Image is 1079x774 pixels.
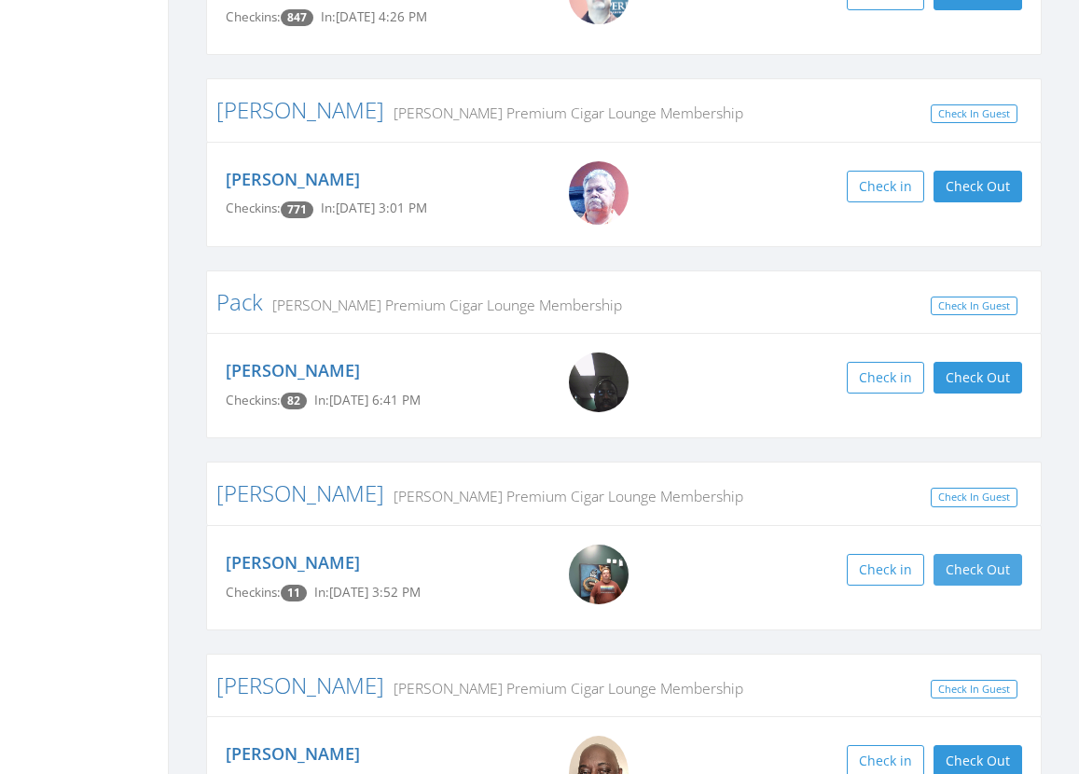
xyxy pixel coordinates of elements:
a: Check In Guest [931,488,1017,507]
a: [PERSON_NAME] [216,94,384,125]
img: Chris_Reaves.png [569,545,629,604]
span: Checkin count [281,585,307,601]
span: Checkins: [226,584,281,601]
span: In: [DATE] 3:52 PM [314,584,421,601]
span: Checkin count [281,201,313,218]
span: In: [DATE] 6:41 PM [314,392,421,408]
span: Checkin count [281,393,307,409]
span: Checkins: [226,8,281,25]
small: [PERSON_NAME] Premium Cigar Lounge Membership [384,486,743,506]
a: Check In Guest [931,680,1017,699]
a: Check In Guest [931,297,1017,316]
span: Checkins: [226,200,281,216]
button: Check Out [934,362,1022,394]
a: [PERSON_NAME] [226,742,360,765]
button: Check Out [934,171,1022,202]
small: [PERSON_NAME] Premium Cigar Lounge Membership [384,103,743,123]
img: Big_Mike.jpg [569,161,629,225]
span: In: [DATE] 4:26 PM [321,8,427,25]
a: [PERSON_NAME] [226,359,360,381]
button: Check in [847,362,924,394]
img: Rick_Pack.png [569,352,629,412]
a: [PERSON_NAME] [216,670,384,700]
small: [PERSON_NAME] Premium Cigar Lounge Membership [384,678,743,698]
a: Pack [216,286,263,317]
span: Checkins: [226,392,281,408]
button: Check in [847,171,924,202]
a: [PERSON_NAME] [216,477,384,508]
button: Check in [847,554,924,586]
span: Checkin count [281,9,313,26]
a: [PERSON_NAME] [226,168,360,190]
small: [PERSON_NAME] Premium Cigar Lounge Membership [263,295,622,315]
a: Check In Guest [931,104,1017,124]
button: Check Out [934,554,1022,586]
a: [PERSON_NAME] [226,551,360,574]
span: In: [DATE] 3:01 PM [321,200,427,216]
